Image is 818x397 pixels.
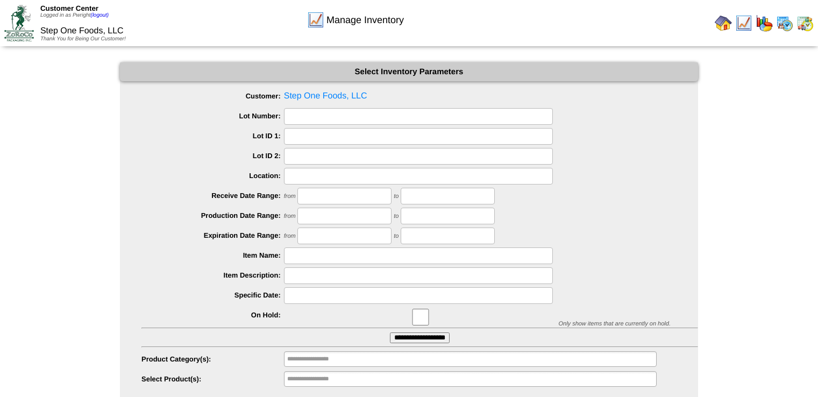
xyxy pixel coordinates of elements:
[796,15,814,32] img: calendarinout.gif
[141,291,284,299] label: Specific Date:
[141,211,284,219] label: Production Date Range:
[120,62,698,81] div: Select Inventory Parameters
[141,311,284,319] label: On Hold:
[90,12,109,18] a: (logout)
[326,15,404,26] span: Manage Inventory
[284,213,296,219] span: from
[284,233,296,239] span: from
[141,92,284,100] label: Customer:
[307,11,324,29] img: line_graph.gif
[284,193,296,200] span: from
[141,192,284,200] label: Receive Date Range:
[776,15,793,32] img: calendarprod.gif
[141,355,284,363] label: Product Category(s):
[40,4,98,12] span: Customer Center
[735,15,752,32] img: line_graph.gif
[141,375,284,383] label: Select Product(s):
[40,36,126,42] span: Thank You for Being Our Customer!
[141,132,284,140] label: Lot ID 1:
[141,231,284,239] label: Expiration Date Range:
[715,15,732,32] img: home.gif
[756,15,773,32] img: graph.gif
[558,321,670,327] span: Only show items that are currently on hold.
[141,88,698,104] span: Step One Foods, LLC
[40,26,124,36] span: Step One Foods, LLC
[40,12,109,18] span: Logged in as Pwright
[141,172,284,180] label: Location:
[141,271,284,279] label: Item Description:
[141,251,284,259] label: Item Name:
[394,233,399,239] span: to
[394,213,399,219] span: to
[4,5,34,41] img: ZoRoCo_Logo(Green%26Foil)%20jpg.webp
[141,112,284,120] label: Lot Number:
[141,152,284,160] label: Lot ID 2:
[394,193,399,200] span: to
